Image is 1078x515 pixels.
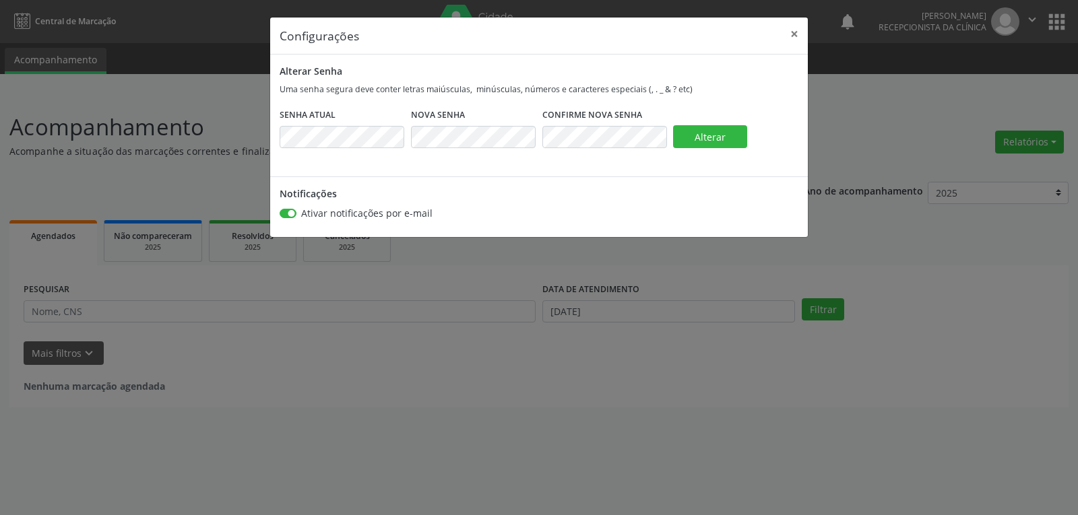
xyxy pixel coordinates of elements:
span: Alterar [695,131,726,143]
legend: Confirme Nova Senha [542,109,667,126]
button: Close [781,18,808,50]
h5: Configurações [280,27,359,44]
label: Ativar notificações por e-mail [301,206,433,220]
legend: Senha Atual [280,109,404,126]
legend: Nova Senha [411,109,536,126]
button: Alterar [673,125,747,148]
p: Uma senha segura deve conter letras maiúsculas, minúsculas, números e caracteres especiais (, . _... [280,83,798,95]
label: Alterar Senha [280,64,342,78]
label: Notificações [280,186,337,201]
